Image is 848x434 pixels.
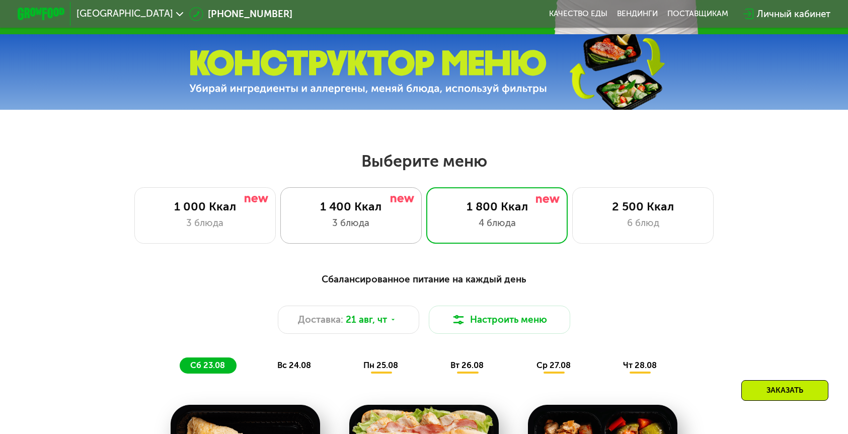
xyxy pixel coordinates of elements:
[450,360,484,370] span: вт 26.08
[189,7,292,21] a: [PHONE_NUMBER]
[292,199,409,213] div: 1 400 Ккал
[623,360,657,370] span: чт 28.08
[298,313,343,327] span: Доставка:
[363,360,398,370] span: пн 25.08
[146,199,263,213] div: 1 000 Ккал
[438,216,555,230] div: 4 блюда
[190,360,225,370] span: сб 23.08
[549,9,607,19] a: Качество еды
[757,7,830,21] div: Личный кабинет
[429,306,570,334] button: Настроить меню
[277,360,311,370] span: вс 24.08
[146,216,263,230] div: 3 блюда
[585,199,702,213] div: 2 500 Ккал
[536,360,571,370] span: ср 27.08
[346,313,387,327] span: 21 авг, чт
[76,9,173,19] span: [GEOGRAPHIC_DATA]
[38,151,810,171] h2: Выберите меню
[438,199,555,213] div: 1 800 Ккал
[667,9,728,19] div: поставщикам
[585,216,702,230] div: 6 блюд
[741,380,828,401] div: Заказать
[292,216,409,230] div: 3 блюда
[617,9,658,19] a: Вендинги
[75,272,773,286] div: Сбалансированное питание на каждый день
